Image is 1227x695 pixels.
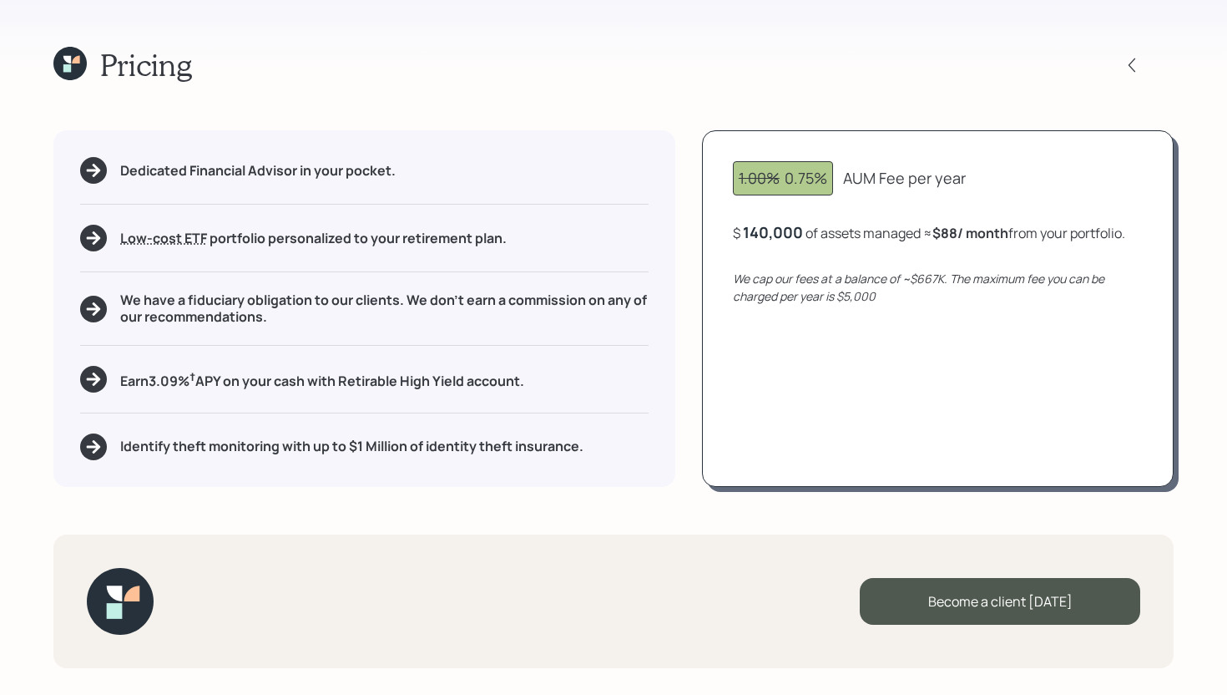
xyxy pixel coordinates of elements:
[932,224,1008,242] b: $88 / month
[733,222,1125,243] div: $ of assets managed ≈ from your portfolio .
[100,47,192,83] h1: Pricing
[120,292,649,324] h5: We have a fiduciary obligation to our clients. We don't earn a commission on any of our recommend...
[120,439,583,454] h5: Identify theft monitoring with up to $1 Million of identity theft insurance.
[120,231,507,246] h5: portfolio personalized to your retirement plan.
[733,271,1104,304] i: We cap our fees at a balance of ~$667K. The maximum fee you can be charged per year is $5,000
[120,229,207,247] span: Low-cost ETF
[174,553,386,678] iframe: Customer reviews powered by Trustpilot
[120,369,524,390] h5: Earn 3.09 % APY on your cash with Retirable High Yield account.
[189,369,195,384] sup: †
[739,167,827,190] div: 0.75%
[843,167,966,190] div: AUM Fee per year
[120,163,396,179] h5: Dedicated Financial Advisor in your pocket.
[860,578,1140,625] div: Become a client [DATE]
[743,222,803,242] div: 140,000
[739,168,780,188] span: 1.00%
